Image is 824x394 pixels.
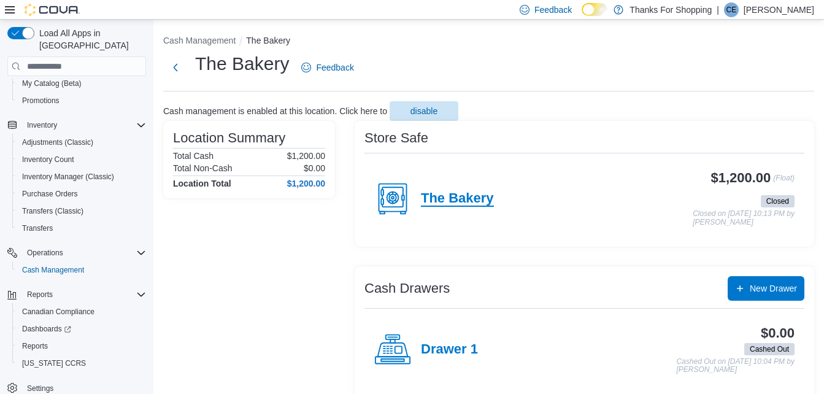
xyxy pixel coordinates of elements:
p: (Float) [773,171,795,193]
a: Transfers [17,221,58,236]
button: Reports [12,338,151,355]
a: Adjustments (Classic) [17,135,98,150]
a: Feedback [296,55,358,80]
p: | [717,2,719,17]
button: Purchase Orders [12,185,151,203]
span: Inventory Count [22,155,74,164]
h3: $1,200.00 [711,171,771,185]
button: Operations [22,245,68,260]
span: Reports [22,287,146,302]
button: Promotions [12,92,151,109]
h6: Total Non-Cash [173,163,233,173]
button: New Drawer [728,276,804,301]
span: Promotions [17,93,146,108]
span: Reports [27,290,53,299]
input: Dark Mode [582,3,607,16]
span: Adjustments (Classic) [22,137,93,147]
h4: $1,200.00 [287,179,325,188]
a: Reports [17,339,53,353]
span: Inventory [22,118,146,133]
p: $0.00 [304,163,325,173]
h6: Total Cash [173,151,214,161]
button: Transfers [12,220,151,237]
button: Inventory [2,117,151,134]
span: Cashed Out [750,344,789,355]
nav: An example of EuiBreadcrumbs [163,34,814,49]
span: Feedback [316,61,353,74]
span: Purchase Orders [17,187,146,201]
button: disable [390,101,458,121]
button: Transfers (Classic) [12,203,151,220]
span: Settings [27,384,53,393]
a: Purchase Orders [17,187,83,201]
span: Load All Apps in [GEOGRAPHIC_DATA] [34,27,146,52]
span: Cashed Out [744,343,795,355]
button: The Bakery [246,36,290,45]
span: Reports [22,341,48,351]
img: Cova [25,4,80,16]
p: $1,200.00 [287,151,325,161]
button: Next [163,55,188,80]
h4: The Bakery [421,191,494,207]
span: Transfers (Classic) [22,206,83,216]
a: [US_STATE] CCRS [17,356,91,371]
button: [US_STATE] CCRS [12,355,151,372]
span: Inventory [27,120,57,130]
p: Closed on [DATE] 10:13 PM by [PERSON_NAME] [693,210,795,226]
a: Inventory Manager (Classic) [17,169,119,184]
h3: Store Safe [364,131,428,145]
span: Dashboards [22,324,71,334]
span: Operations [22,245,146,260]
button: Cash Management [163,36,236,45]
span: Promotions [22,96,60,106]
span: Operations [27,248,63,258]
span: Transfers (Classic) [17,204,146,218]
span: Feedback [534,4,572,16]
h4: Drawer 1 [421,342,478,358]
p: Cashed Out on [DATE] 10:04 PM by [PERSON_NAME] [676,358,795,374]
span: Canadian Compliance [22,307,94,317]
span: Inventory Count [17,152,146,167]
span: Transfers [22,223,53,233]
span: CE [726,2,737,17]
span: New Drawer [750,282,797,295]
h3: Cash Drawers [364,281,450,296]
span: My Catalog (Beta) [22,79,82,88]
a: Inventory Count [17,152,79,167]
span: Purchase Orders [22,189,78,199]
span: Cash Management [17,263,146,277]
p: Thanks For Shopping [630,2,712,17]
button: My Catalog (Beta) [12,75,151,92]
span: Inventory Manager (Classic) [17,169,146,184]
span: Reports [17,339,146,353]
button: Inventory Count [12,151,151,168]
h3: $0.00 [761,326,795,341]
span: Transfers [17,221,146,236]
button: Inventory [22,118,62,133]
span: Cash Management [22,265,84,275]
span: disable [410,105,437,117]
button: Adjustments (Classic) [12,134,151,151]
button: Canadian Compliance [12,303,151,320]
button: Reports [22,287,58,302]
h3: Location Summary [173,131,285,145]
span: Dashboards [17,322,146,336]
button: Cash Management [12,261,151,279]
span: My Catalog (Beta) [17,76,146,91]
button: Inventory Manager (Classic) [12,168,151,185]
button: Reports [2,286,151,303]
span: Washington CCRS [17,356,146,371]
p: [PERSON_NAME] [744,2,814,17]
a: My Catalog (Beta) [17,76,87,91]
span: Closed [766,196,789,207]
button: Operations [2,244,151,261]
a: Dashboards [17,322,76,336]
h1: The Bakery [195,52,289,76]
div: Cliff Evans [724,2,739,17]
span: Canadian Compliance [17,304,146,319]
p: Cash management is enabled at this location. Click here to [163,106,387,116]
a: Cash Management [17,263,89,277]
a: Promotions [17,93,64,108]
a: Transfers (Classic) [17,204,88,218]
